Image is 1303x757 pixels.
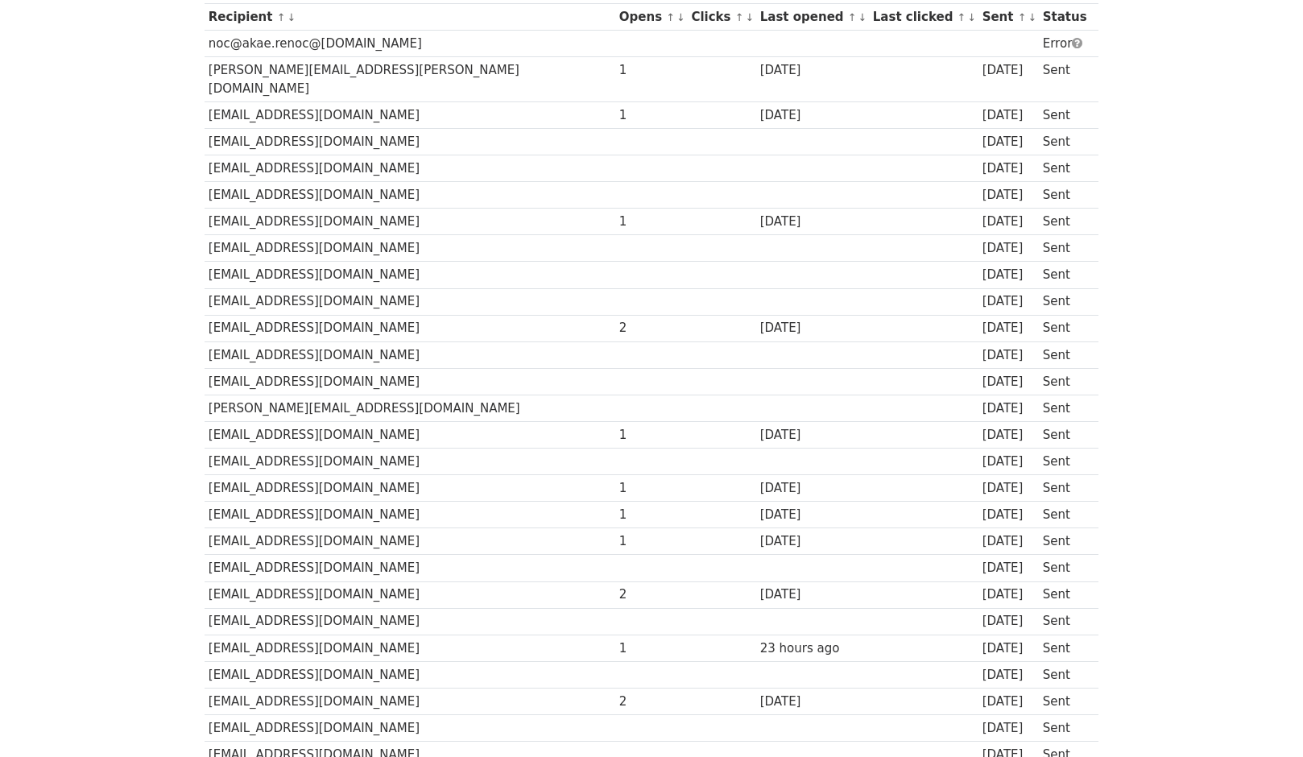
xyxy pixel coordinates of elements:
[205,715,615,742] td: [EMAIL_ADDRESS][DOMAIN_NAME]
[760,693,865,711] div: [DATE]
[869,4,978,31] th: Last clicked
[982,319,1036,337] div: [DATE]
[982,213,1036,231] div: [DATE]
[858,11,867,23] a: ↓
[982,426,1036,445] div: [DATE]
[1039,368,1090,395] td: Sent
[205,635,615,661] td: [EMAIL_ADDRESS][DOMAIN_NAME]
[205,661,615,688] td: [EMAIL_ADDRESS][DOMAIN_NAME]
[982,693,1036,711] div: [DATE]
[1039,422,1090,449] td: Sent
[982,399,1036,418] div: [DATE]
[1039,341,1090,368] td: Sent
[1222,680,1303,757] div: 聊天小组件
[1039,288,1090,315] td: Sent
[1039,209,1090,235] td: Sent
[615,4,688,31] th: Opens
[619,61,684,80] div: 1
[205,31,615,57] td: noc@akae.renoc@[DOMAIN_NAME]
[756,4,869,31] th: Last opened
[1039,182,1090,209] td: Sent
[1039,635,1090,661] td: Sent
[619,506,684,524] div: 1
[760,479,865,498] div: [DATE]
[1039,528,1090,555] td: Sent
[982,453,1036,471] div: [DATE]
[978,4,1039,31] th: Sent
[205,209,615,235] td: [EMAIL_ADDRESS][DOMAIN_NAME]
[1039,155,1090,182] td: Sent
[982,612,1036,631] div: [DATE]
[1039,475,1090,502] td: Sent
[205,288,615,315] td: [EMAIL_ADDRESS][DOMAIN_NAME]
[982,292,1036,311] div: [DATE]
[1018,11,1027,23] a: ↑
[1039,101,1090,128] td: Sent
[619,106,684,125] div: 1
[982,373,1036,391] div: [DATE]
[205,182,615,209] td: [EMAIL_ADDRESS][DOMAIN_NAME]
[205,422,615,449] td: [EMAIL_ADDRESS][DOMAIN_NAME]
[205,395,615,421] td: [PERSON_NAME][EMAIL_ADDRESS][DOMAIN_NAME]
[1039,4,1090,31] th: Status
[205,101,615,128] td: [EMAIL_ADDRESS][DOMAIN_NAME]
[287,11,296,23] a: ↓
[688,4,756,31] th: Clicks
[1039,262,1090,288] td: Sent
[205,555,615,581] td: [EMAIL_ADDRESS][DOMAIN_NAME]
[1039,235,1090,262] td: Sent
[619,693,684,711] div: 2
[1039,581,1090,608] td: Sent
[760,213,865,231] div: [DATE]
[848,11,857,23] a: ↑
[982,266,1036,284] div: [DATE]
[205,608,615,635] td: [EMAIL_ADDRESS][DOMAIN_NAME]
[982,559,1036,577] div: [DATE]
[205,262,615,288] td: [EMAIL_ADDRESS][DOMAIN_NAME]
[205,155,615,182] td: [EMAIL_ADDRESS][DOMAIN_NAME]
[982,506,1036,524] div: [DATE]
[760,639,865,658] div: 23 hours ago
[1039,31,1090,57] td: Error
[619,532,684,551] div: 1
[1039,315,1090,341] td: Sent
[1039,57,1090,102] td: Sent
[982,159,1036,178] div: [DATE]
[958,11,966,23] a: ↑
[982,639,1036,658] div: [DATE]
[1039,449,1090,475] td: Sent
[619,639,684,658] div: 1
[1039,688,1090,714] td: Sent
[619,426,684,445] div: 1
[205,502,615,528] td: [EMAIL_ADDRESS][DOMAIN_NAME]
[1039,395,1090,421] td: Sent
[1039,555,1090,581] td: Sent
[982,585,1036,604] div: [DATE]
[1028,11,1036,23] a: ↓
[205,4,615,31] th: Recipient
[982,239,1036,258] div: [DATE]
[619,585,684,604] div: 2
[205,368,615,395] td: [EMAIL_ADDRESS][DOMAIN_NAME]
[1039,502,1090,528] td: Sent
[760,532,865,551] div: [DATE]
[745,11,754,23] a: ↓
[967,11,976,23] a: ↓
[735,11,744,23] a: ↑
[205,475,615,502] td: [EMAIL_ADDRESS][DOMAIN_NAME]
[205,688,615,714] td: [EMAIL_ADDRESS][DOMAIN_NAME]
[666,11,675,23] a: ↑
[205,581,615,608] td: [EMAIL_ADDRESS][DOMAIN_NAME]
[982,479,1036,498] div: [DATE]
[205,57,615,102] td: [PERSON_NAME][EMAIL_ADDRESS][PERSON_NAME][DOMAIN_NAME]
[760,319,865,337] div: [DATE]
[619,319,684,337] div: 2
[205,128,615,155] td: [EMAIL_ADDRESS][DOMAIN_NAME]
[277,11,286,23] a: ↑
[1039,128,1090,155] td: Sent
[205,315,615,341] td: [EMAIL_ADDRESS][DOMAIN_NAME]
[982,186,1036,205] div: [DATE]
[205,341,615,368] td: [EMAIL_ADDRESS][DOMAIN_NAME]
[760,506,865,524] div: [DATE]
[982,346,1036,365] div: [DATE]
